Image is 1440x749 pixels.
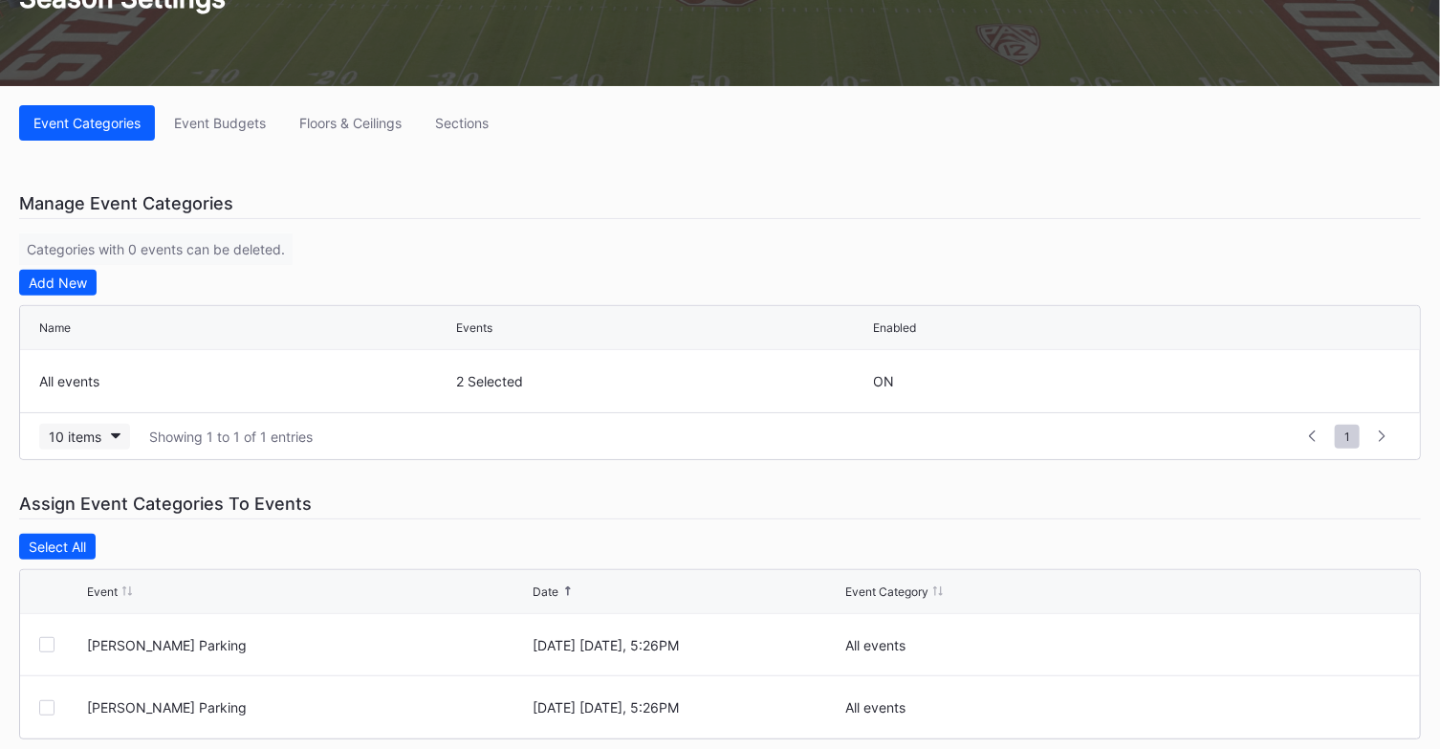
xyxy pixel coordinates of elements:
[33,115,141,131] div: Event Categories
[845,584,928,599] div: Event Category
[421,105,503,141] button: Sections
[87,584,118,599] div: Event
[39,320,71,335] div: Name
[87,637,528,653] div: Coldplay Parking
[874,373,895,389] div: ON
[299,115,402,131] div: Floors & Ceilings
[160,105,280,141] button: Event Budgets
[87,699,528,716] div: Coldplay Parking
[19,188,1421,219] div: Manage Event Categories
[1335,425,1360,449] span: 1
[533,637,841,653] div: [DATE] [DATE], 5:26PM
[19,233,293,265] div: Categories with 0 events can be deleted.
[845,699,1286,716] div: All events
[456,373,868,389] div: 2 Selected
[174,115,266,131] div: Event Budgets
[533,584,558,599] div: Date
[533,699,841,716] div: [DATE] [DATE], 5:26PM
[285,105,416,141] button: Floors & Ceilings
[29,539,86,555] div: Select All
[39,373,451,389] div: All events
[456,320,492,335] div: Events
[19,534,96,560] button: Select All
[19,270,97,296] button: Add New
[149,429,313,445] div: Showing 1 to 1 of 1 entries
[29,275,87,291] div: Add New
[435,115,489,131] div: Sections
[19,105,155,141] button: Event Categories
[874,320,917,335] div: Enabled
[39,424,130,450] button: 10 items
[19,489,1421,519] div: Assign Event Categories To Events
[845,637,1286,653] div: All events
[49,429,101,445] div: 10 items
